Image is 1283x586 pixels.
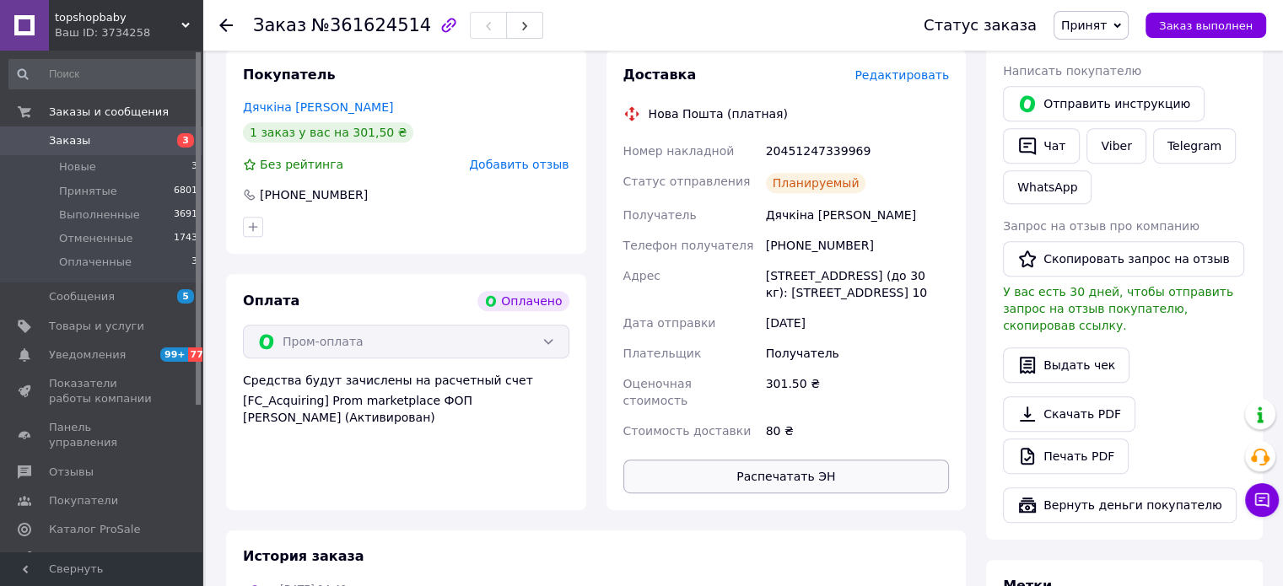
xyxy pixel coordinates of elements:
span: Заказ [253,15,306,35]
span: Принят [1061,19,1107,32]
span: №361624514 [311,15,431,35]
span: 6801 [174,184,197,199]
button: Чат с покупателем [1245,483,1279,517]
span: Отзывы [49,465,94,480]
button: Распечатать ЭН [623,460,950,493]
span: Каталог ProSale [49,522,140,537]
span: Сообщения [49,289,115,304]
div: [PHONE_NUMBER] [258,186,369,203]
div: 80 ₴ [763,416,952,446]
div: 1 заказ у вас на 301,50 ₴ [243,122,413,142]
span: Телефон получателя [623,239,754,252]
span: Отмененные [59,231,132,246]
span: 5 [177,289,194,304]
div: Дячкіна [PERSON_NAME] [763,200,952,230]
a: Telegram [1153,128,1236,164]
span: Аналитика [49,551,111,566]
div: Статус заказа [924,17,1037,34]
span: Покупатели [49,493,118,508]
span: Стоимость доставки [623,424,752,438]
span: Плательщик [623,347,702,360]
span: Покупатель [243,67,335,83]
div: Ваш ID: 3734258 [55,25,202,40]
button: Скопировать запрос на отзыв [1003,241,1244,277]
div: [FC_Acquiring] Prom marketplace ФОП [PERSON_NAME] (Активирован) [243,392,569,426]
span: 3691 [174,207,197,223]
a: Печать PDF [1003,438,1129,474]
span: Дата отправки [623,316,716,330]
span: Запрос на отзыв про компанию [1003,219,1199,233]
span: Оценочная стоимость [623,377,692,407]
span: Принятые [59,184,117,199]
button: Заказ выполнен [1146,13,1266,38]
div: [DATE] [763,308,952,338]
span: Уведомления [49,347,126,363]
span: Новые [59,159,96,175]
div: Оплачено [477,291,569,311]
span: У вас есть 30 дней, чтобы отправить запрос на отзыв покупателю, скопировав ссылку. [1003,285,1233,332]
span: Заказы [49,133,90,148]
span: Получатель [623,208,697,222]
div: 20451247339969 [763,136,952,166]
span: Номер накладной [623,144,735,158]
span: 3 [191,255,197,270]
button: Отправить инструкцию [1003,86,1205,121]
span: 3 [177,133,194,148]
span: Панель управления [49,420,156,450]
span: Товары и услуги [49,319,144,334]
span: topshopbaby [55,10,181,25]
a: Дячкіна [PERSON_NAME] [243,100,393,114]
span: История заказа [243,548,364,564]
span: Доставка [623,67,697,83]
a: Скачать PDF [1003,396,1135,432]
span: 1743 [174,231,197,246]
span: Заказ выполнен [1159,19,1253,32]
span: 99+ [160,347,188,362]
span: Адрес [623,269,660,282]
div: [STREET_ADDRESS] (до 30 кг): [STREET_ADDRESS] 10 [763,261,952,308]
div: Вернуться назад [219,17,233,34]
div: Средства будут зачислены на расчетный счет [243,372,569,426]
span: Статус отправления [623,175,751,188]
button: Вернуть деньги покупателю [1003,487,1237,523]
span: Оплата [243,293,299,309]
span: 77 [188,347,208,362]
div: Планируемый [766,173,866,193]
span: Оплаченные [59,255,132,270]
a: WhatsApp [1003,170,1092,204]
span: Показатели работы компании [49,376,156,406]
span: Добавить отзыв [469,158,569,171]
span: Написать покупателю [1003,64,1141,78]
div: 301.50 ₴ [763,368,952,416]
button: Выдать чек [1003,347,1129,383]
button: Чат [1003,128,1080,164]
span: Редактировать [854,68,949,82]
span: Заказы и сообщения [49,105,169,120]
div: Нова Пошта (платная) [644,105,792,122]
div: Получатель [763,338,952,368]
div: [PHONE_NUMBER] [763,230,952,261]
a: Viber [1086,128,1146,164]
span: 3 [191,159,197,175]
input: Поиск [8,59,199,89]
span: Выполненные [59,207,140,223]
span: Без рейтинга [260,158,343,171]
